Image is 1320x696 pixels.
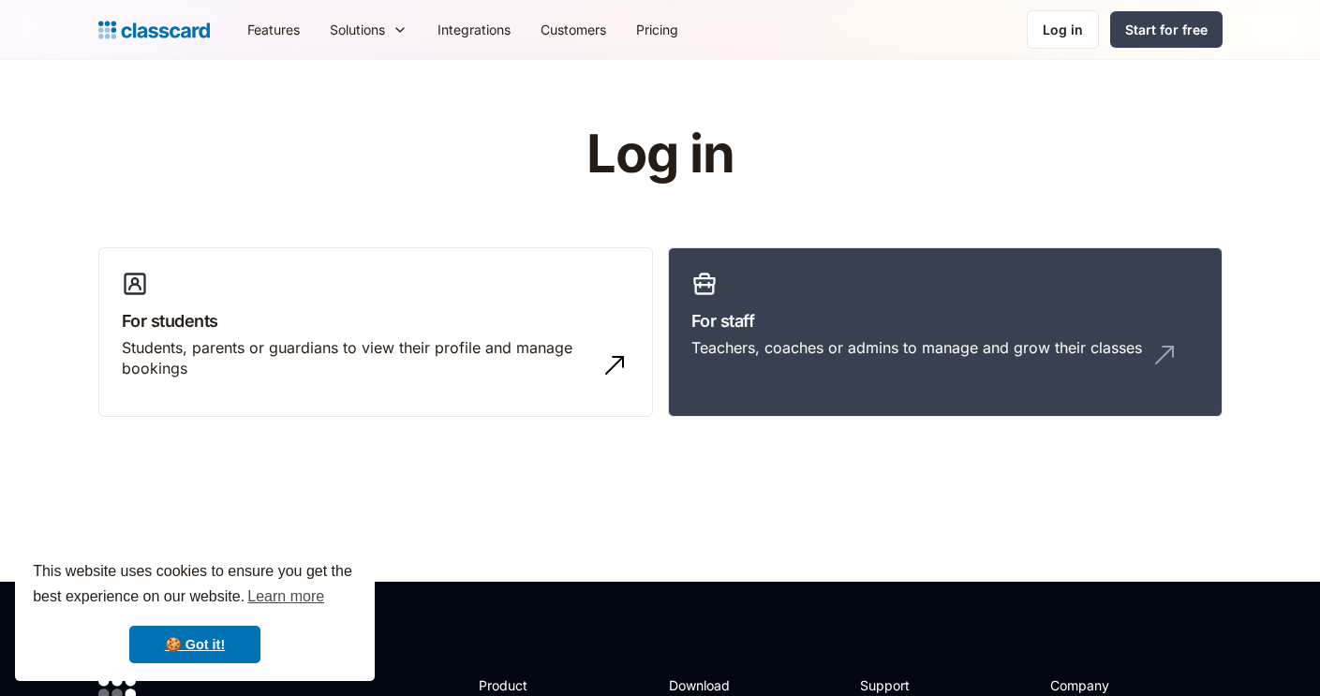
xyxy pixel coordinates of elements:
a: home [98,17,210,43]
a: For staffTeachers, coaches or admins to manage and grow their classes [668,247,1223,418]
h3: For staff [691,308,1199,333]
h2: Support [860,675,936,695]
h2: Company [1050,675,1175,695]
div: Solutions [315,8,423,51]
a: Start for free [1110,11,1223,48]
a: Features [232,8,315,51]
a: Log in [1027,10,1099,49]
h3: For students [122,308,630,333]
h2: Product [479,675,579,695]
div: Start for free [1125,20,1208,39]
a: Integrations [423,8,526,51]
a: Customers [526,8,621,51]
div: Log in [1043,20,1083,39]
a: Pricing [621,8,693,51]
div: Teachers, coaches or admins to manage and grow their classes [691,337,1142,358]
h1: Log in [363,126,957,184]
div: Solutions [330,20,385,39]
a: For studentsStudents, parents or guardians to view their profile and manage bookings [98,247,653,418]
span: This website uses cookies to ensure you get the best experience on our website. [33,560,357,611]
a: dismiss cookie message [129,626,260,663]
a: learn more about cookies [245,583,327,611]
h2: Download [669,675,746,695]
div: cookieconsent [15,542,375,681]
div: Students, parents or guardians to view their profile and manage bookings [122,337,592,379]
